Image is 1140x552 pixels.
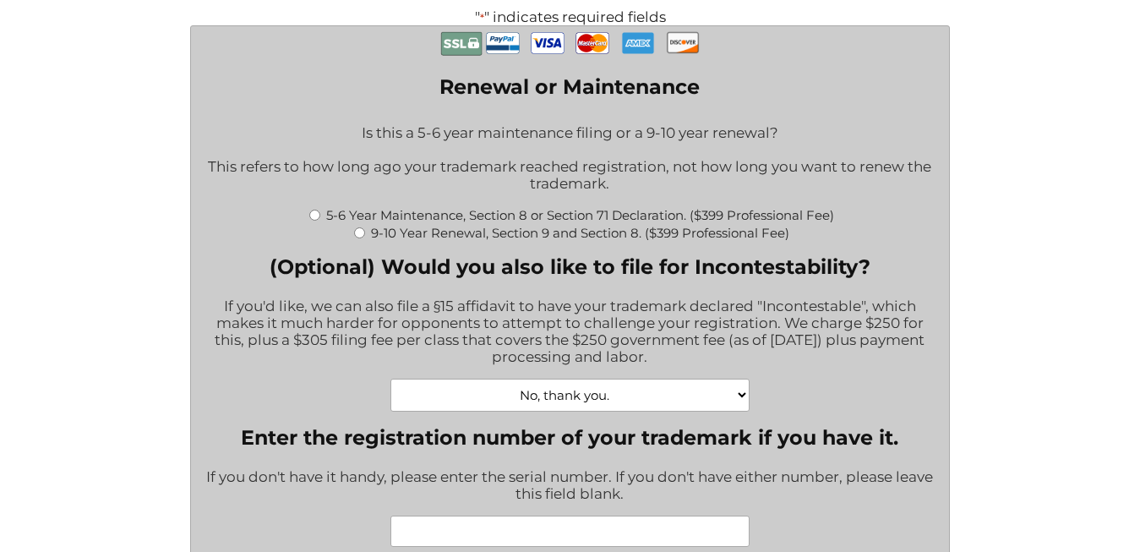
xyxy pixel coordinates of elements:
[439,74,700,99] legend: Renewal or Maintenance
[575,26,609,60] img: MasterCard
[204,425,935,450] label: Enter the registration number of your trademark if you have it.
[531,26,565,60] img: Visa
[371,225,789,241] label: 9-10 Year Renewal, Section 9 and Section 8. ($399 Professional Fee)
[486,26,520,60] img: PayPal
[440,26,483,61] img: Secure Payment with SSL
[621,26,655,59] img: AmEx
[204,287,935,379] div: If you'd like, we can also file a §15 affidavit to have your trademark declared "Incontestable", ...
[204,254,935,279] label: (Optional) Would you also like to file for Incontestability?
[326,207,834,223] label: 5-6 Year Maintenance, Section 8 or Section 71 Declaration. ($399 Professional Fee)
[666,26,700,58] img: Discover
[204,113,935,205] div: Is this a 5-6 year maintenance filing or a 9-10 year renewal? This refers to how long ago your tr...
[204,457,935,516] div: If you don't have it handy, please enter the serial number. If you don't have either number, plea...
[148,8,991,25] p: " " indicates required fields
